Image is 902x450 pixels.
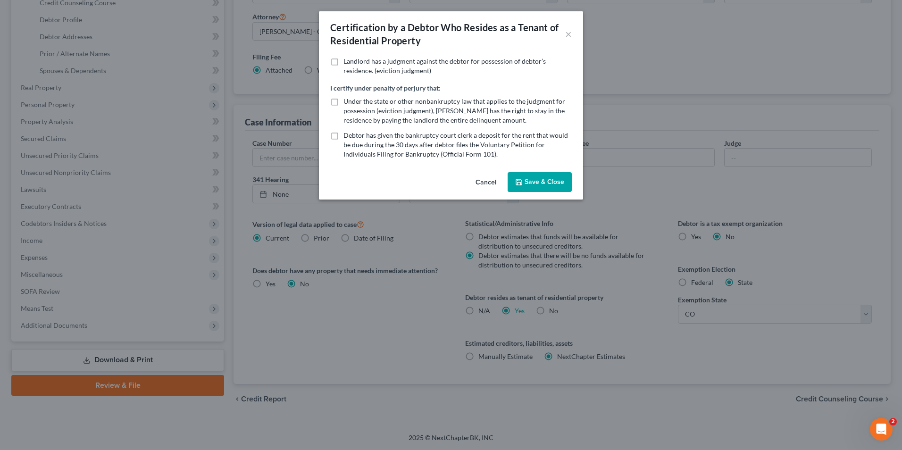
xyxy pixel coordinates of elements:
span: 2 [889,418,897,425]
label: I certify under penalty of perjury that: [330,83,441,93]
button: × [565,28,572,40]
span: Landlord has a judgment against the debtor for possession of debtor’s residence. (eviction judgment) [343,57,546,75]
button: Cancel [468,173,504,192]
button: Save & Close [508,172,572,192]
iframe: Intercom live chat [870,418,893,441]
div: Certification by a Debtor Who Resides as a Tenant of Residential Property [330,21,565,47]
span: Under the state or other nonbankruptcy law that applies to the judgment for possession (eviction ... [343,97,565,124]
span: Debtor has given the bankruptcy court clerk a deposit for the rent that would be due during the 3... [343,131,568,158]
